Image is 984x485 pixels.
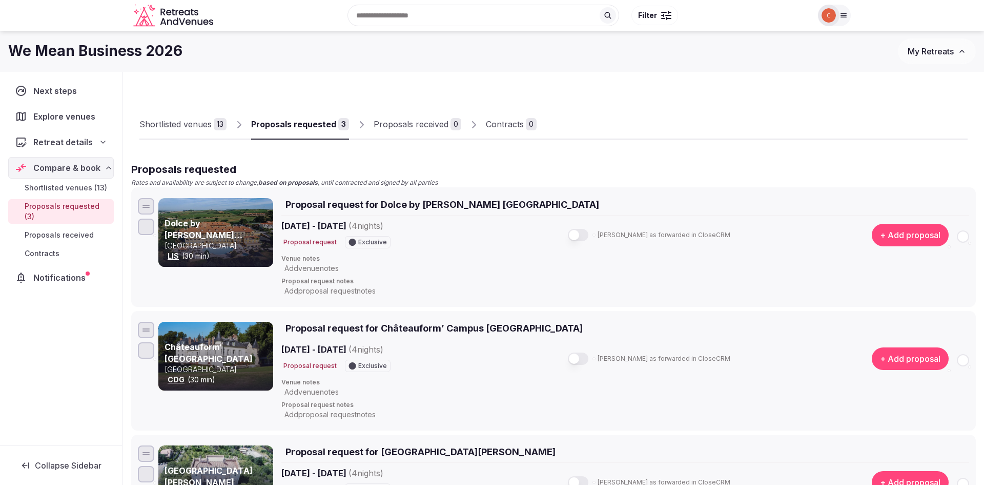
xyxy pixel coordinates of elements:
[33,162,100,174] span: Compare & book
[251,110,349,140] a: Proposals requested3
[638,10,657,21] span: Filter
[33,271,90,284] span: Notifications
[165,241,271,251] p: [GEOGRAPHIC_DATA]
[168,375,184,384] a: CDG
[35,460,101,471] span: Collapse Sidebar
[165,364,271,375] p: [GEOGRAPHIC_DATA]
[285,445,556,458] span: Proposal request for [GEOGRAPHIC_DATA][PERSON_NAME]
[486,110,537,140] a: Contracts0
[872,224,949,246] button: + Add proposal
[33,110,99,123] span: Explore venues
[25,201,110,222] span: Proposals requested (3)
[33,85,81,97] span: Next steps
[258,179,318,186] strong: based on proposals
[284,410,376,420] span: Add proposal request notes
[251,118,336,130] div: Proposals requested
[374,118,448,130] div: Proposals received
[822,8,836,23] img: Catalina
[133,4,215,27] svg: Retreats and Venues company logo
[8,41,182,61] h1: We Mean Business 2026
[8,181,114,195] a: Shortlisted venues (13)
[348,221,383,231] span: ( 4 night s )
[214,118,227,130] div: 13
[8,199,114,224] a: Proposals requested (3)
[285,198,599,211] span: Proposal request for Dolce by [PERSON_NAME] [GEOGRAPHIC_DATA]
[168,251,179,260] a: LIS
[165,342,253,363] a: Châteauform’ [GEOGRAPHIC_DATA]
[284,263,339,274] span: Add venue notes
[486,118,524,130] div: Contracts
[165,218,253,251] a: Dolce by [PERSON_NAME] [GEOGRAPHIC_DATA]
[872,347,949,370] button: + Add proposal
[598,231,730,240] span: [PERSON_NAME] as forwarded in CloseCRM
[8,454,114,477] button: Collapse Sidebar
[131,162,976,177] h2: Proposals requested
[8,267,114,288] a: Notifications
[33,136,93,148] span: Retreat details
[165,251,271,261] div: (30 min)
[8,228,114,242] a: Proposals received
[281,343,462,356] span: [DATE] - [DATE]
[338,118,349,130] div: 3
[281,255,969,263] span: Venue notes
[133,4,215,27] a: Visit the homepage
[139,110,227,140] a: Shortlisted venues13
[8,80,114,102] a: Next steps
[284,387,339,397] span: Add venue notes
[348,344,383,355] span: ( 4 night s )
[898,38,976,64] button: My Retreats
[631,6,678,25] button: Filter
[281,401,969,410] span: Proposal request notes
[374,110,461,140] a: Proposals received0
[281,220,462,232] span: [DATE] - [DATE]
[348,468,383,478] span: ( 4 night s )
[165,375,271,385] div: (30 min)
[284,286,376,296] span: Add proposal request notes
[25,248,59,259] span: Contracts
[139,118,212,130] div: Shortlisted venues
[281,362,337,371] button: Proposal request
[285,322,583,335] span: Proposal request for Châteauform’ Campus [GEOGRAPHIC_DATA]
[450,118,461,130] div: 0
[908,46,954,56] span: My Retreats
[281,277,969,286] span: Proposal request notes
[281,467,462,479] span: [DATE] - [DATE]
[25,230,94,240] span: Proposals received
[281,238,337,247] button: Proposal request
[8,106,114,127] a: Explore venues
[358,239,387,245] span: Exclusive
[281,378,969,387] span: Venue notes
[358,363,387,369] span: Exclusive
[25,183,107,193] span: Shortlisted venues (13)
[168,251,179,261] button: LIS
[131,179,976,187] p: Rates and availability are subject to change, , until contracted and signed by all parties
[526,118,537,130] div: 0
[168,375,184,385] button: CDG
[8,246,114,261] a: Contracts
[598,355,730,363] span: [PERSON_NAME] as forwarded in CloseCRM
